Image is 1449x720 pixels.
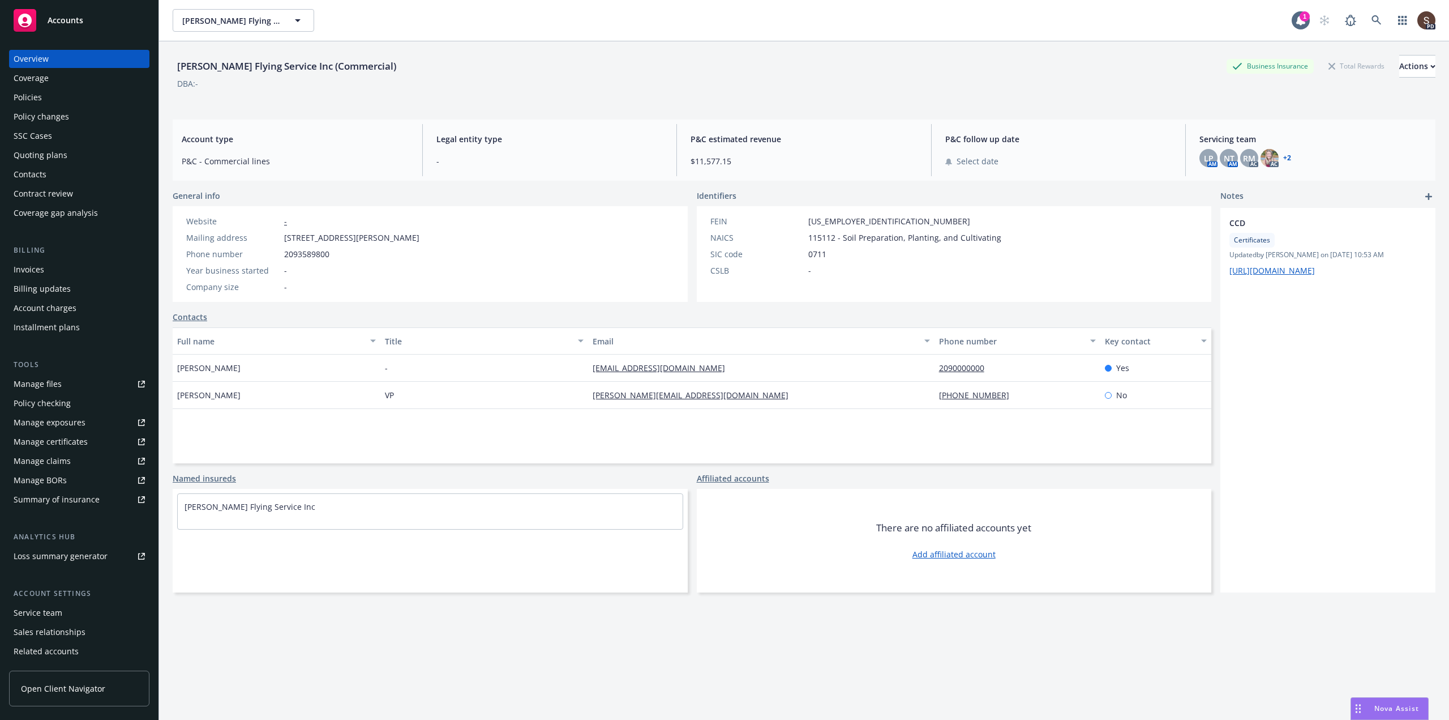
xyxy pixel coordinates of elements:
div: Loss summary generator [14,547,108,565]
span: - [385,362,388,374]
div: Policy changes [14,108,69,126]
div: Manage exposures [14,414,85,432]
span: There are no affiliated accounts yet [876,521,1031,535]
a: Add affiliated account [912,548,996,560]
div: Installment plans [14,318,80,336]
button: Full name [173,327,380,355]
span: Account type [182,133,409,145]
div: Account settings [9,588,149,599]
div: Contract review [14,185,73,203]
div: Summary of insurance [14,491,100,509]
button: Nova Assist [1351,697,1429,720]
span: [US_EMPLOYER_IDENTIFICATION_NUMBER] [808,215,970,227]
a: Related accounts [9,642,149,661]
span: $11,577.15 [691,155,918,167]
div: Billing [9,245,149,256]
div: Quoting plans [14,146,67,164]
span: Yes [1116,362,1129,374]
div: Manage files [14,375,62,393]
span: 0711 [808,248,826,260]
span: Legal entity type [436,133,663,145]
a: Policy checking [9,394,149,412]
div: Drag to move [1351,698,1365,719]
a: +2 [1283,155,1291,161]
div: Billing updates [14,280,71,298]
a: Overview [9,50,149,68]
button: Actions [1399,55,1435,78]
div: Coverage gap analysis [14,204,98,222]
span: LP [1204,152,1214,164]
div: Phone number [186,248,280,260]
button: Email [588,327,934,355]
a: Summary of insurance [9,491,149,509]
span: P&C - Commercial lines [182,155,409,167]
div: DBA: - [177,78,198,90]
div: Related accounts [14,642,79,661]
span: - [436,155,663,167]
div: Manage claims [14,452,71,470]
a: Named insureds [173,472,236,484]
a: Billing updates [9,280,149,298]
span: P&C follow up date [945,133,1172,145]
a: Start snowing [1313,9,1336,32]
a: Coverage gap analysis [9,204,149,222]
a: Contract review [9,185,149,203]
a: Policy changes [9,108,149,126]
a: Manage BORs [9,471,149,489]
a: Manage certificates [9,433,149,451]
img: photo [1261,149,1279,167]
a: 2090000000 [939,363,993,373]
a: Switch app [1391,9,1414,32]
div: Analytics hub [9,531,149,543]
a: - [284,216,287,227]
div: Invoices [14,261,44,279]
a: Accounts [9,5,149,36]
span: - [284,281,287,293]
div: Website [186,215,280,227]
div: 1 [1300,11,1310,22]
span: Accounts [48,16,83,25]
span: [PERSON_NAME] Flying Service Inc (Commercial) [182,15,280,27]
div: Actions [1399,56,1435,77]
div: Account charges [14,299,76,317]
button: Phone number [934,327,1101,355]
span: [PERSON_NAME] [177,362,241,374]
div: Business Insurance [1227,59,1314,73]
a: Policies [9,88,149,106]
a: [PERSON_NAME][EMAIL_ADDRESS][DOMAIN_NAME] [593,390,798,401]
span: Select date [957,155,998,167]
div: Sales relationships [14,623,85,641]
a: Quoting plans [9,146,149,164]
div: Policy checking [14,394,71,412]
a: [PHONE_NUMBER] [939,390,1018,401]
span: - [808,265,811,276]
a: Loss summary generator [9,547,149,565]
div: Company size [186,281,280,293]
div: Year business started [186,265,280,276]
span: RM [1243,152,1255,164]
a: Service team [9,604,149,622]
span: CCD [1229,217,1397,229]
div: Manage certificates [14,433,88,451]
a: Manage claims [9,452,149,470]
span: VP [385,389,394,401]
span: General info [173,190,220,202]
a: Invoices [9,261,149,279]
div: SIC code [710,248,804,260]
div: Email [593,335,918,347]
div: Manage BORs [14,471,67,489]
div: Tools [9,359,149,370]
span: [PERSON_NAME] [177,389,241,401]
a: [URL][DOMAIN_NAME] [1229,265,1315,276]
a: Sales relationships [9,623,149,641]
span: Notes [1220,190,1244,203]
div: SSC Cases [14,127,52,145]
span: No [1116,389,1127,401]
div: Policies [14,88,42,106]
a: Installment plans [9,318,149,336]
div: NAICS [710,232,804,244]
div: CCDCertificatesUpdatedby [PERSON_NAME] on [DATE] 10:53 AM[URL][DOMAIN_NAME] [1220,208,1435,286]
div: [PERSON_NAME] Flying Service Inc (Commercial) [173,59,401,74]
div: Service team [14,604,62,622]
span: Identifiers [697,190,736,202]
